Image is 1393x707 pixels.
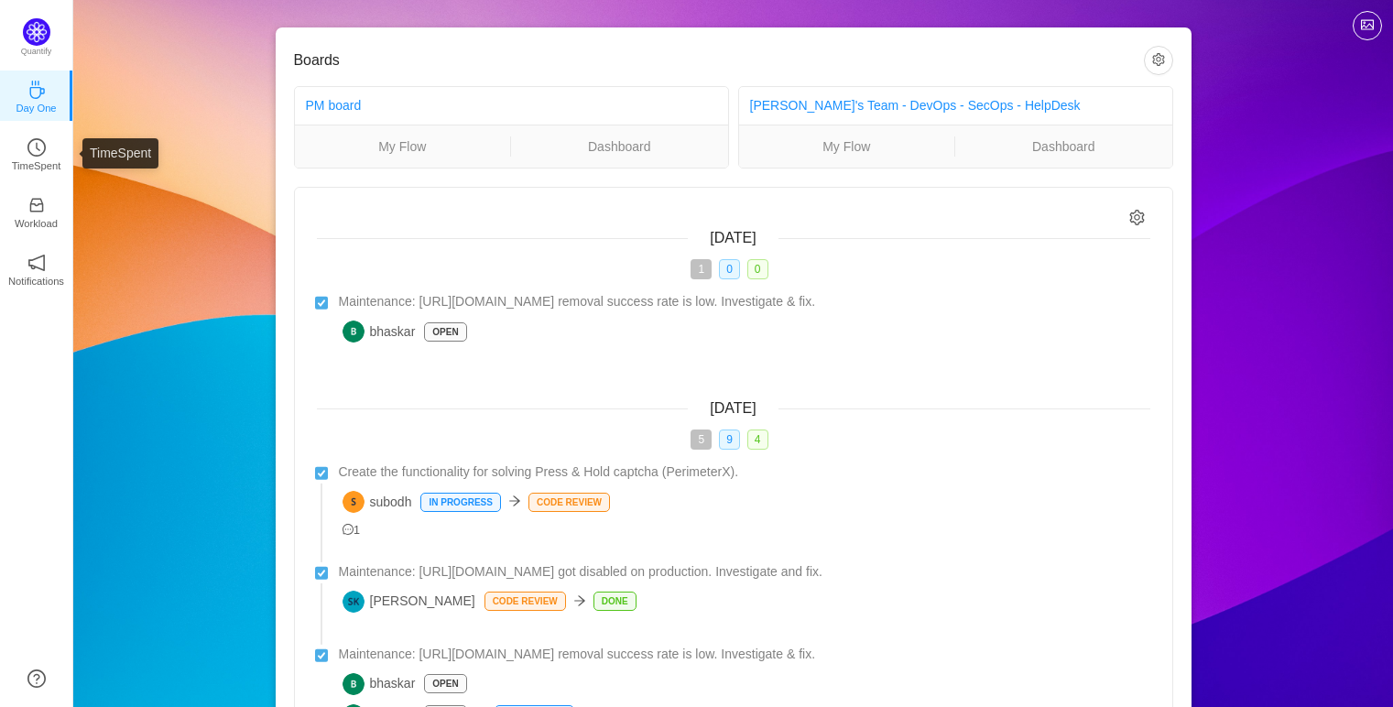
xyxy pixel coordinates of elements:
i: icon: setting [1129,210,1145,225]
span: 0 [747,259,768,279]
span: 1 [691,259,712,279]
button: icon: setting [1144,46,1173,75]
img: S [343,491,365,513]
a: icon: inboxWorkload [27,201,46,220]
span: Maintenance: [URL][DOMAIN_NAME] removal success rate is low. Investigate & fix. [339,292,816,311]
a: My Flow [739,136,955,157]
h3: Boards [294,51,1144,70]
i: icon: inbox [27,196,46,214]
a: Create the functionality for solving Press & Hold captcha (PerimeterX). [339,462,1150,482]
a: Dashboard [955,136,1172,157]
p: TimeSpent [12,158,61,174]
i: icon: clock-circle [27,138,46,157]
span: 5 [691,430,712,450]
a: My Flow [295,136,511,157]
p: Done [594,593,636,610]
span: [PERSON_NAME] [343,591,475,613]
p: Open [425,323,465,341]
p: In Progress [421,494,499,511]
i: icon: notification [27,254,46,272]
span: 9 [719,430,740,450]
a: Dashboard [511,136,728,157]
a: icon: notificationNotifications [27,259,46,277]
button: icon: picture [1353,11,1382,40]
span: [DATE] [710,230,756,245]
a: Maintenance: [URL][DOMAIN_NAME] removal success rate is low. Investigate & fix. [339,645,1150,664]
span: subodh [343,491,412,513]
span: bhaskar [343,673,416,695]
span: [DATE] [710,400,756,416]
span: 0 [719,259,740,279]
span: Create the functionality for solving Press & Hold captcha (PerimeterX). [339,462,739,482]
a: PM board [306,98,362,113]
i: icon: message [343,524,354,536]
p: Code Review [529,494,609,511]
span: bhaskar [343,321,416,343]
img: B [343,321,365,343]
img: B [343,673,365,695]
a: icon: question-circle [27,669,46,688]
img: SK [343,591,365,613]
span: 4 [747,430,768,450]
a: Maintenance: [URL][DOMAIN_NAME] got disabled on production. Investigate and fix. [339,562,1150,582]
p: Code Review [485,593,565,610]
p: Open [425,675,465,692]
p: Notifications [8,273,64,289]
a: icon: clock-circleTimeSpent [27,144,46,162]
img: Quantify [23,18,50,46]
a: [PERSON_NAME]'s Team - DevOps - SecOps - HelpDesk [750,98,1081,113]
a: icon: coffeeDay One [27,86,46,104]
a: Maintenance: [URL][DOMAIN_NAME] removal success rate is low. Investigate & fix. [339,292,1150,311]
span: 1 [343,524,361,537]
span: Maintenance: [URL][DOMAIN_NAME] got disabled on production. Investigate and fix. [339,562,822,582]
i: icon: coffee [27,81,46,99]
p: Workload [15,215,58,232]
p: Day One [16,100,56,116]
i: icon: arrow-right [508,495,521,507]
span: Maintenance: [URL][DOMAIN_NAME] removal success rate is low. Investigate & fix. [339,645,816,664]
p: Quantify [21,46,52,59]
i: icon: arrow-right [573,594,586,607]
